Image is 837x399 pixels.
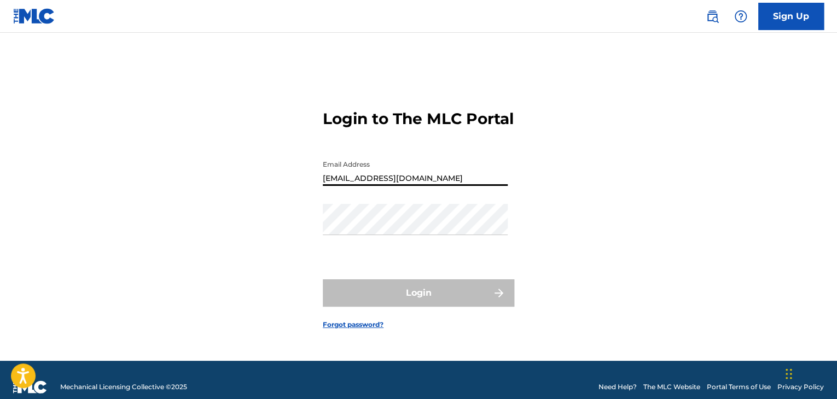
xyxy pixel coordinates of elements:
[730,5,752,27] div: Help
[643,382,700,392] a: The MLC Website
[701,5,723,27] a: Public Search
[706,10,719,23] img: search
[323,109,514,128] h3: Login to The MLC Portal
[60,382,187,392] span: Mechanical Licensing Collective © 2025
[758,3,824,30] a: Sign Up
[707,382,771,392] a: Portal Terms of Use
[777,382,824,392] a: Privacy Policy
[13,8,55,24] img: MLC Logo
[323,320,383,330] a: Forgot password?
[786,357,792,390] div: Drag
[13,380,47,394] img: logo
[734,10,747,23] img: help
[782,347,837,399] iframe: Chat Widget
[598,382,637,392] a: Need Help?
